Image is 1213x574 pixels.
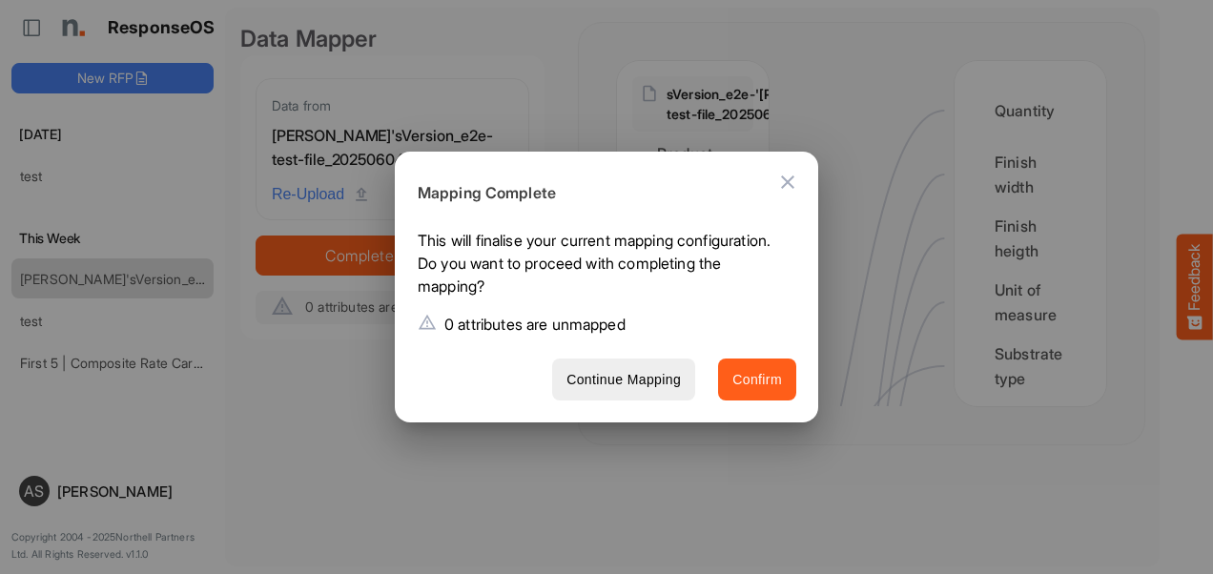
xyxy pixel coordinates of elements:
[418,181,781,206] h6: Mapping Complete
[566,368,681,392] span: Continue Mapping
[718,359,796,401] button: Confirm
[732,368,782,392] span: Confirm
[418,229,781,305] p: This will finalise your current mapping configuration. Do you want to proceed with completing the...
[765,159,811,205] button: Close dialog
[552,359,695,401] button: Continue Mapping
[444,313,626,336] p: 0 attributes are unmapped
